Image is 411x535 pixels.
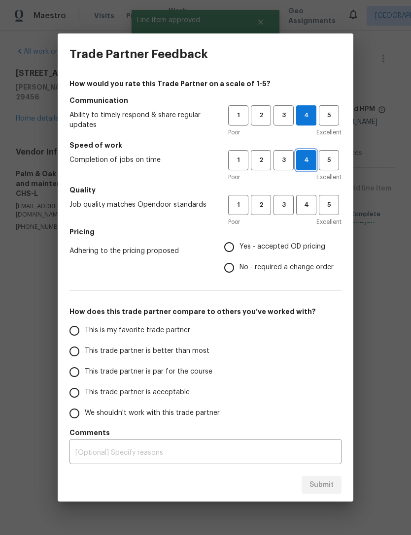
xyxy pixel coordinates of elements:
h5: Comments [69,428,342,438]
button: 4 [296,150,316,170]
button: 4 [296,195,316,215]
h5: Pricing [69,227,342,237]
span: 4 [297,199,315,211]
span: 2 [252,199,270,211]
h4: How would you rate this Trade Partner on a scale of 1-5? [69,79,342,89]
button: 5 [319,150,339,170]
span: 3 [274,110,293,121]
span: This trade partner is better than most [85,346,209,356]
button: 3 [274,150,294,170]
span: Completion of jobs on time [69,155,212,165]
span: Poor [228,127,240,137]
button: 1 [228,195,248,215]
span: 4 [297,110,316,121]
span: 4 [297,155,316,166]
span: This is my favorite trade partner [85,325,190,336]
button: 5 [319,195,339,215]
button: 1 [228,150,248,170]
span: 5 [320,199,338,211]
div: Pricing [224,237,342,278]
span: Excellent [316,217,342,227]
span: Excellent [316,127,342,137]
button: 3 [274,105,294,126]
button: 2 [251,195,271,215]
span: Poor [228,217,240,227]
span: This trade partner is par for the course [85,367,212,377]
h5: How does this trade partner compare to others you’ve worked with? [69,307,342,316]
h3: Trade Partner Feedback [69,47,208,61]
span: This trade partner is acceptable [85,387,190,398]
button: 3 [274,195,294,215]
span: Adhering to the pricing proposed [69,246,208,256]
span: Excellent [316,172,342,182]
span: 5 [320,110,338,121]
div: How does this trade partner compare to others you’ve worked with? [69,320,342,424]
h5: Communication [69,95,342,105]
button: 4 [296,105,316,126]
span: 3 [274,199,293,211]
h5: Quality [69,185,342,195]
span: No - required a change order [240,262,334,273]
h5: Speed of work [69,140,342,150]
span: Job quality matches Opendoor standards [69,200,212,210]
span: 5 [320,155,338,166]
span: 3 [274,155,293,166]
span: Ability to timely respond & share regular updates [69,110,212,130]
button: 1 [228,105,248,126]
span: Yes - accepted OD pricing [240,242,325,252]
span: 1 [229,110,247,121]
span: 1 [229,155,247,166]
span: We shouldn't work with this trade partner [85,408,220,418]
span: Poor [228,172,240,182]
button: 2 [251,150,271,170]
span: 2 [252,110,270,121]
span: 2 [252,155,270,166]
button: 5 [319,105,339,126]
span: 1 [229,199,247,211]
button: 2 [251,105,271,126]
